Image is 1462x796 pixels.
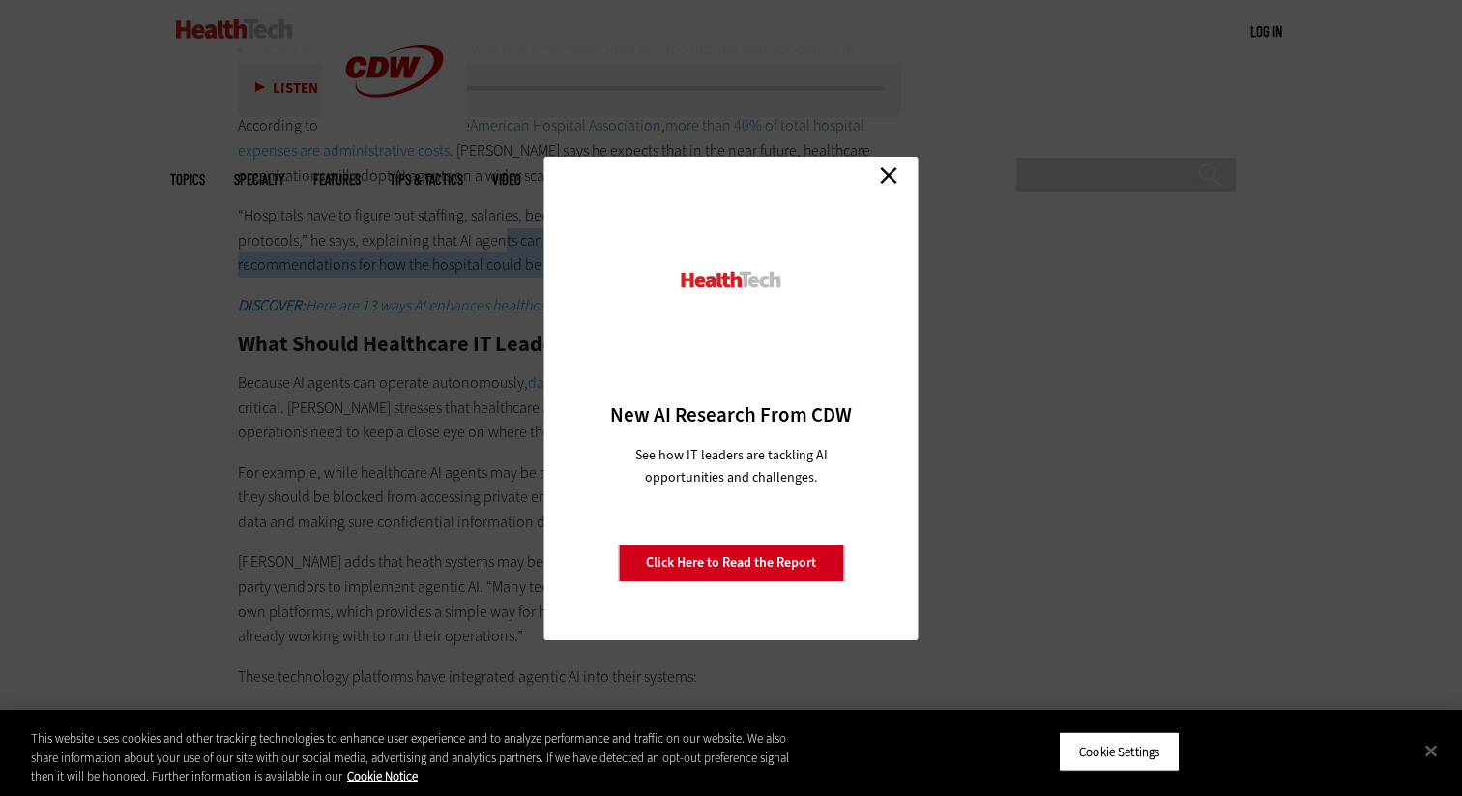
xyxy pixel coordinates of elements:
[612,444,851,488] p: See how IT leaders are tackling AI opportunities and challenges.
[874,162,903,191] a: Close
[31,729,804,786] div: This website uses cookies and other tracking technologies to enhance user experience and to analy...
[1410,729,1452,772] button: Close
[347,768,418,784] a: More information about your privacy
[578,401,885,428] h3: New AI Research From CDW
[618,545,844,581] a: Click Here to Read the Report
[679,270,784,290] img: HealthTech_0.png
[1059,731,1180,772] button: Cookie Settings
